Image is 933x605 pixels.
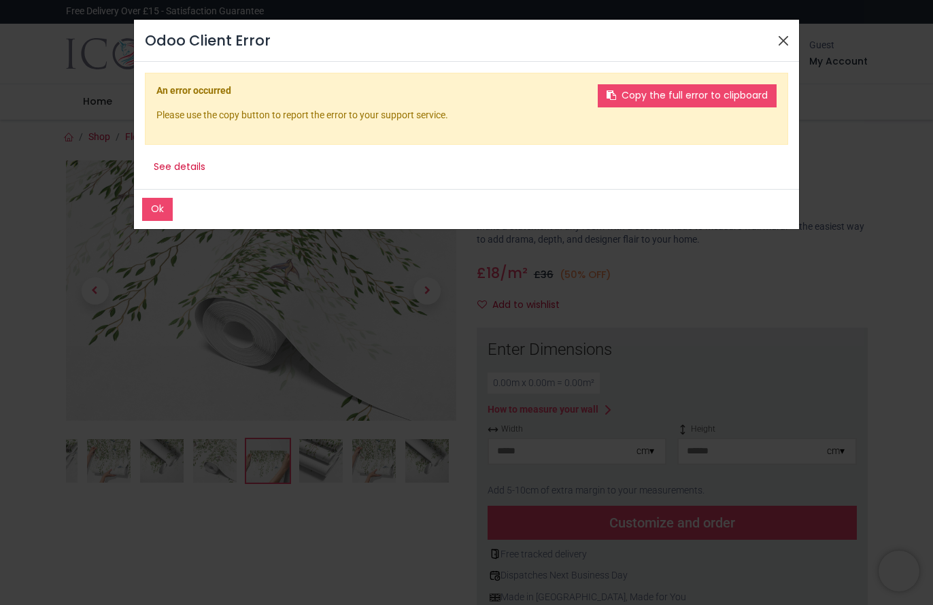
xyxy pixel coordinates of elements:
[598,84,777,107] button: Copy the full error to clipboard
[879,551,919,591] iframe: Brevo live chat
[145,156,214,179] button: See details
[145,31,271,50] h4: Odoo Client Error
[142,198,173,221] button: Ok
[773,31,794,51] button: Close
[156,109,777,122] p: Please use the copy button to report the error to your support service.
[156,85,231,96] b: An error occurred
